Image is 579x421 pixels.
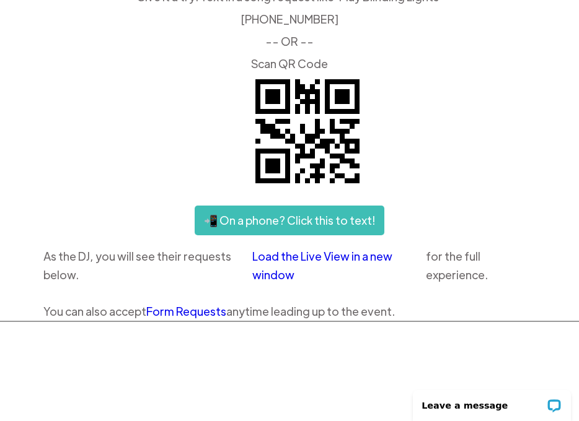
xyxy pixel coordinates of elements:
[245,69,369,193] img: QR code
[252,247,426,284] a: Load the Live View in a new window
[146,304,226,318] a: Form Requests
[43,302,536,321] div: You can also accept anytime leading up to the event.
[195,206,384,235] a: 📲 On a phone? Click this to text!
[405,382,579,421] iframe: LiveChat chat widget
[43,247,536,284] div: As the DJ, you will see their requests below. for the full experience.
